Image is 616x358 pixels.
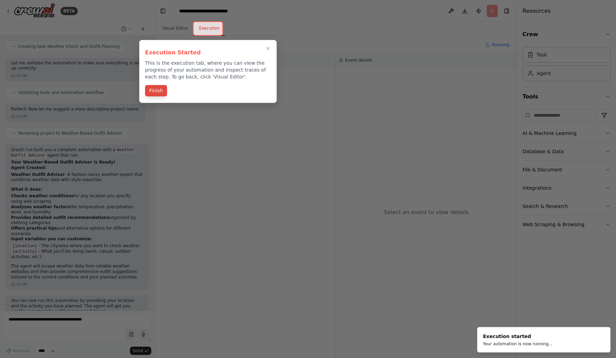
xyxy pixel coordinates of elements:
button: Close walkthrough [264,44,272,53]
p: This is the execution tab, where you can view the progress of your automation and inspect traces ... [145,60,271,80]
button: Hide left sidebar [158,6,168,16]
button: Finish [145,85,167,96]
div: Execution started [483,333,552,340]
div: Your automation is now running... [483,341,552,347]
h3: Execution Started [145,49,271,57]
